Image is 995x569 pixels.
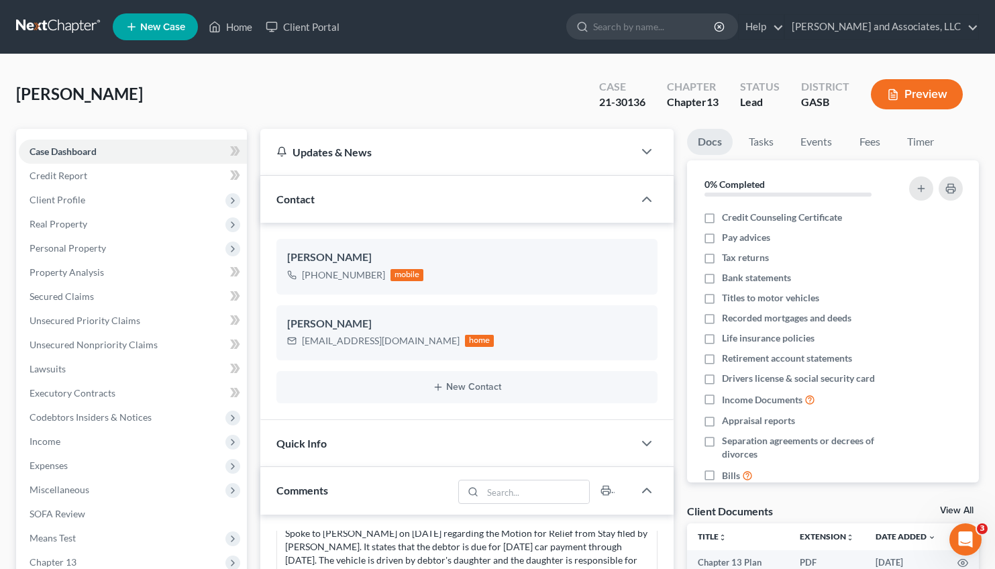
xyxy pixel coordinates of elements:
a: Client Portal [259,15,346,39]
a: Home [202,15,259,39]
span: Chapter 13 [30,556,76,568]
a: Unsecured Nonpriority Claims [19,333,247,357]
div: Chapter [667,79,719,95]
div: [PHONE_NUMBER] [302,268,385,282]
span: Income [30,435,60,447]
button: Preview [871,79,963,109]
a: Secured Claims [19,284,247,309]
a: [PERSON_NAME] and Associates, LLC [785,15,978,39]
span: Codebtors Insiders & Notices [30,411,152,423]
span: Contact [276,193,315,205]
div: [PERSON_NAME] [287,316,647,332]
span: Means Test [30,532,76,544]
span: Credit Report [30,170,87,181]
a: Titleunfold_more [698,531,727,541]
a: Events [790,129,843,155]
input: Search... [483,480,590,503]
a: Unsecured Priority Claims [19,309,247,333]
span: Expenses [30,460,68,471]
a: Fees [848,129,891,155]
a: View All [940,506,974,515]
span: Property Analysis [30,266,104,278]
span: Titles to motor vehicles [722,291,819,305]
span: Real Property [30,218,87,229]
div: Chapter [667,95,719,110]
iframe: Intercom live chat [949,523,982,556]
a: Property Analysis [19,260,247,284]
span: Case Dashboard [30,146,97,157]
strong: 0% Completed [704,178,765,190]
span: Personal Property [30,242,106,254]
a: Credit Report [19,164,247,188]
div: home [465,335,494,347]
span: Tax returns [722,251,769,264]
a: Timer [896,129,945,155]
div: Case [599,79,645,95]
span: Appraisal reports [722,414,795,427]
i: unfold_more [846,533,854,541]
i: expand_more [928,533,936,541]
i: unfold_more [719,533,727,541]
input: Search by name... [593,14,716,39]
span: Drivers license & social security card [722,372,875,385]
span: Life insurance policies [722,331,815,345]
span: Bank statements [722,271,791,284]
span: Separation agreements or decrees of divorces [722,434,894,461]
div: Client Documents [687,504,773,518]
div: 21-30136 [599,95,645,110]
div: GASB [801,95,849,110]
button: New Contact [287,382,647,393]
span: Recorded mortgages and deeds [722,311,851,325]
div: District [801,79,849,95]
a: Date Added expand_more [876,531,936,541]
span: Executory Contracts [30,387,115,399]
span: Retirement account statements [722,352,852,365]
span: Credit Counseling Certificate [722,211,842,224]
div: Updates & News [276,145,618,159]
div: [PERSON_NAME] [287,250,647,266]
a: Executory Contracts [19,381,247,405]
div: Status [740,79,780,95]
span: Unsecured Nonpriority Claims [30,339,158,350]
span: Client Profile [30,194,85,205]
a: Extensionunfold_more [800,531,854,541]
a: Help [739,15,784,39]
span: Miscellaneous [30,484,89,495]
div: [EMAIL_ADDRESS][DOMAIN_NAME] [302,334,460,348]
span: Bills [722,469,740,482]
a: Case Dashboard [19,140,247,164]
span: New Case [140,22,185,32]
span: Unsecured Priority Claims [30,315,140,326]
span: Lawsuits [30,363,66,374]
div: Lead [740,95,780,110]
span: Income Documents [722,393,802,407]
span: Secured Claims [30,291,94,302]
div: mobile [390,269,424,281]
a: Tasks [738,129,784,155]
a: Lawsuits [19,357,247,381]
span: Comments [276,484,328,497]
span: [PERSON_NAME] [16,84,143,103]
span: 3 [977,523,988,534]
span: 13 [706,95,719,108]
span: SOFA Review [30,508,85,519]
a: Docs [687,129,733,155]
a: SOFA Review [19,502,247,526]
span: Quick Info [276,437,327,450]
span: Pay advices [722,231,770,244]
